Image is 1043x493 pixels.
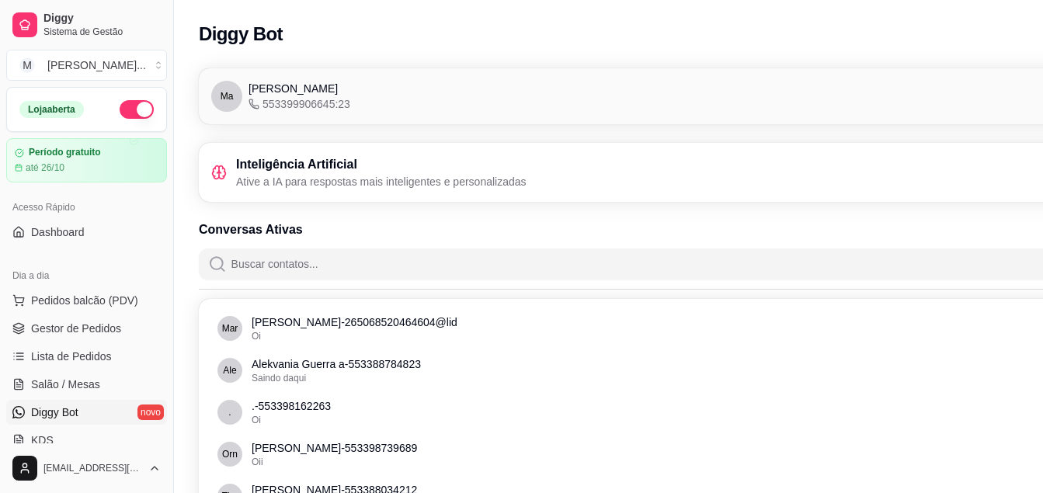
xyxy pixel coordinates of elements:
[6,6,167,43] a: DiggySistema de Gestão
[252,457,263,467] span: Oii
[31,293,138,308] span: Pedidos balcão (PDV)
[6,138,167,182] a: Período gratuitoaté 26/10
[31,432,54,448] span: KDS
[199,220,303,239] h3: Conversas Ativas
[221,90,234,102] span: Ma
[19,101,84,118] div: Loja aberta
[31,224,85,240] span: Dashboard
[6,400,167,425] a: Diggy Botnovo
[223,364,236,377] span: Alekvania Guerra a
[26,161,64,174] article: até 26/10
[249,81,338,96] span: [PERSON_NAME]
[47,57,146,73] div: [PERSON_NAME] ...
[252,373,306,384] span: Saindo daqui
[31,404,78,420] span: Diggy Bot
[19,57,35,73] span: M
[6,263,167,288] div: Dia a dia
[6,372,167,397] a: Salão / Mesas
[252,415,261,425] span: Oi
[43,26,161,38] span: Sistema de Gestão
[6,195,167,220] div: Acesso Rápido
[252,331,261,342] span: Oi
[6,450,167,487] button: [EMAIL_ADDRESS][DOMAIN_NAME]
[6,288,167,313] button: Pedidos balcão (PDV)
[6,428,167,453] a: KDS
[31,321,121,336] span: Gestor de Pedidos
[43,462,142,474] span: [EMAIL_ADDRESS][DOMAIN_NAME]
[29,147,101,158] article: Período gratuito
[6,220,167,245] a: Dashboard
[31,377,100,392] span: Salão / Mesas
[120,100,154,119] button: Alterar Status
[249,96,350,112] span: 553399906645:23
[222,448,238,460] span: Ornelina Nunes
[199,22,283,47] h2: Diggy Bot
[6,344,167,369] a: Lista de Pedidos
[236,174,527,189] p: Ative a IA para respostas mais inteligentes e personalizadas
[31,349,112,364] span: Lista de Pedidos
[222,322,238,335] span: Mariana Melo
[6,50,167,81] button: Select a team
[43,12,161,26] span: Diggy
[228,406,231,418] span: .
[6,316,167,341] a: Gestor de Pedidos
[236,155,527,174] h3: Inteligência Artificial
